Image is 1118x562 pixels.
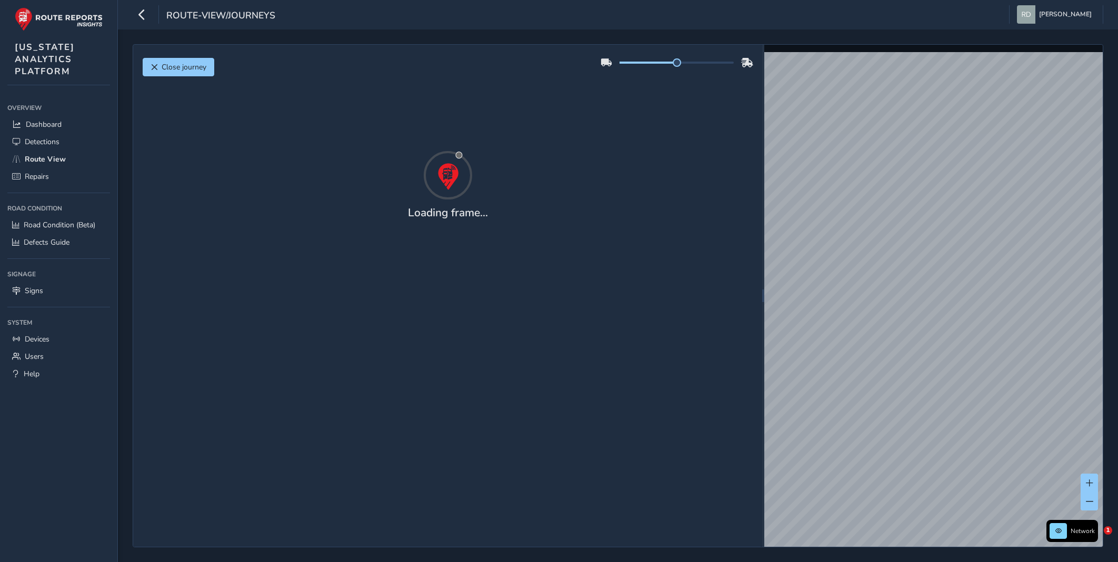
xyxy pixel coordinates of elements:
[1017,5,1035,24] img: diamond-layout
[24,220,95,230] span: Road Condition (Beta)
[7,330,110,348] a: Devices
[166,9,275,24] span: route-view/journeys
[7,133,110,150] a: Detections
[1071,527,1095,535] span: Network
[15,7,103,31] img: rr logo
[7,282,110,299] a: Signs
[7,168,110,185] a: Repairs
[7,348,110,365] a: Users
[25,172,49,182] span: Repairs
[7,315,110,330] div: System
[25,286,43,296] span: Signs
[7,200,110,216] div: Road Condition
[7,216,110,234] a: Road Condition (Beta)
[1104,526,1112,535] span: 1
[143,58,214,76] button: Close journey
[24,369,39,379] span: Help
[408,206,488,219] h4: Loading frame...
[7,100,110,116] div: Overview
[7,266,110,282] div: Signage
[162,62,206,72] span: Close journey
[25,137,59,147] span: Detections
[25,334,49,344] span: Devices
[7,150,110,168] a: Route View
[7,116,110,133] a: Dashboard
[7,234,110,251] a: Defects Guide
[25,352,44,362] span: Users
[26,119,62,129] span: Dashboard
[1017,5,1095,24] button: [PERSON_NAME]
[15,41,75,77] span: [US_STATE] ANALYTICS PLATFORM
[7,365,110,383] a: Help
[1039,5,1092,24] span: [PERSON_NAME]
[25,154,66,164] span: Route View
[1082,526,1107,551] iframe: Intercom live chat
[24,237,69,247] span: Defects Guide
